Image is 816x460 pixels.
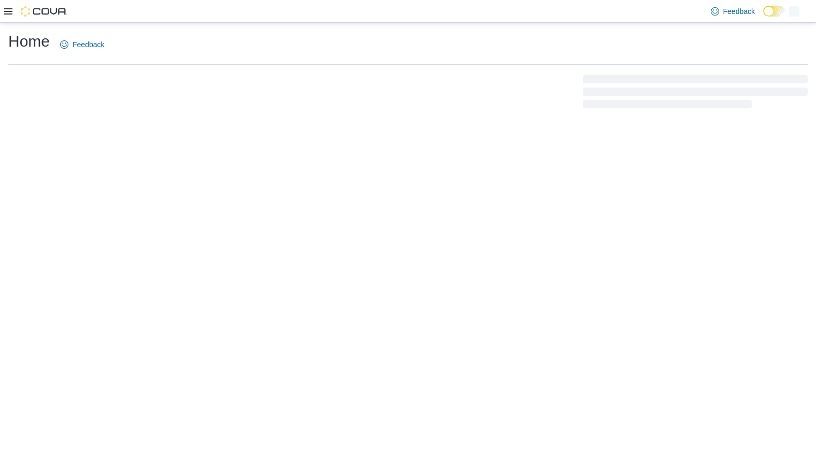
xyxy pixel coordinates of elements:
input: Dark Mode [763,6,785,17]
span: Feedback [723,6,755,17]
span: Loading [583,77,808,110]
img: Cova [21,6,67,17]
a: Feedback [56,34,108,55]
a: Feedback [707,1,759,22]
span: Feedback [73,39,104,50]
h1: Home [8,31,50,52]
